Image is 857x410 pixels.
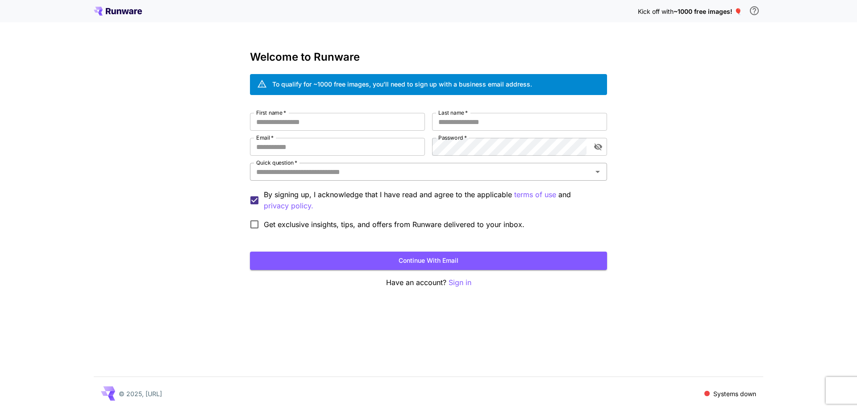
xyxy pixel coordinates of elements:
[438,109,468,116] label: Last name
[264,200,313,211] p: privacy policy.
[674,8,742,15] span: ~1000 free images! 🎈
[745,2,763,20] button: In order to qualify for free credit, you need to sign up with a business email address and click ...
[256,159,297,166] label: Quick question
[250,277,607,288] p: Have an account?
[713,389,756,398] p: Systems down
[438,134,467,141] label: Password
[119,389,162,398] p: © 2025, [URL]
[256,134,274,141] label: Email
[514,189,556,200] button: By signing up, I acknowledge that I have read and agree to the applicable and privacy policy.
[272,79,532,89] div: To qualify for ~1000 free images, you’ll need to sign up with a business email address.
[514,189,556,200] p: terms of use
[590,139,606,155] button: toggle password visibility
[264,200,313,211] button: By signing up, I acknowledge that I have read and agree to the applicable terms of use and
[250,51,607,63] h3: Welcome to Runware
[256,109,286,116] label: First name
[638,8,674,15] span: Kick off with
[264,189,600,211] p: By signing up, I acknowledge that I have read and agree to the applicable and
[264,219,524,230] span: Get exclusive insights, tips, and offers from Runware delivered to your inbox.
[250,252,607,270] button: Continue with email
[591,166,604,178] button: Open
[449,277,471,288] button: Sign in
